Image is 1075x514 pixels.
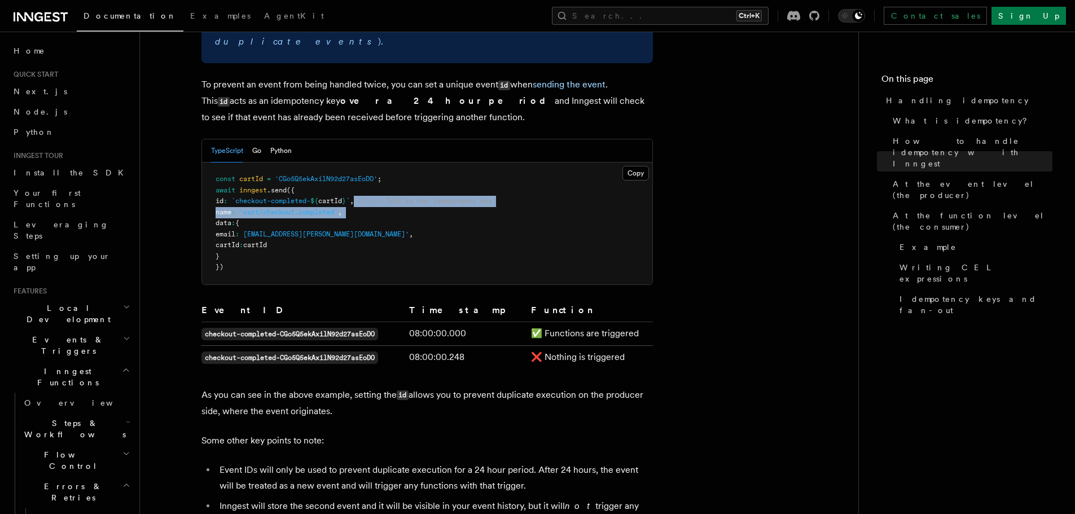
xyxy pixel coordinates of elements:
[9,41,133,61] a: Home
[9,81,133,102] a: Next.js
[397,390,409,400] code: id
[893,178,1052,201] span: At the event level (the producer)
[218,97,230,107] code: id
[838,9,865,23] button: Toggle dark mode
[900,293,1052,316] span: Idempotency keys and fan-out
[264,11,324,20] span: AgentKit
[20,481,122,503] span: Errors & Retries
[190,11,251,20] span: Examples
[893,135,1052,169] span: How to handle idempotency with Inngest
[9,302,123,325] span: Local Development
[211,139,243,162] button: TypeScript
[216,197,223,205] span: id
[358,197,492,205] span: // <-- This is the idempotency key
[9,183,133,214] a: Your first Functions
[239,241,243,249] span: :
[20,449,122,472] span: Flow Control
[243,230,409,238] span: [EMAIL_ADDRESS][PERSON_NAME][DOMAIN_NAME]'
[9,246,133,278] a: Setting up your app
[552,7,769,25] button: Search...Ctrl+K
[378,175,381,183] span: ;
[9,102,133,122] a: Node.js
[405,345,527,369] td: 08:00:00.248
[9,361,133,393] button: Inngest Functions
[886,95,1029,106] span: Handling idempotency
[183,3,257,30] a: Examples
[9,70,58,79] span: Quick start
[14,107,67,116] span: Node.js
[893,210,1052,232] span: At the function level (the consumer)
[14,45,45,56] span: Home
[9,334,123,357] span: Events & Triggers
[77,3,183,32] a: Documentation
[275,175,378,183] span: 'CGo5Q5ekAxilN92d27asEoDO'
[340,95,555,106] strong: over a 24 hour period
[216,241,239,249] span: cartId
[350,197,354,205] span: ,
[252,139,261,162] button: Go
[216,230,235,238] span: email
[201,352,378,364] code: checkout-completed-CGo5Q5ekAxilN92d27asEoDO
[409,230,413,238] span: ,
[405,303,527,322] th: Timestamp
[884,7,987,25] a: Contact sales
[20,445,133,476] button: Flow Control
[270,139,292,162] button: Python
[216,252,220,260] span: }
[20,418,126,440] span: Steps & Workflows
[9,330,133,361] button: Events & Triggers
[9,214,133,246] a: Leveraging Steps
[216,208,231,216] span: name
[239,186,267,194] span: inngest
[216,462,653,494] li: Event IDs will only be used to prevent duplicate execution for a 24 hour period. After 24 hours, ...
[736,10,762,21] kbd: Ctrl+K
[231,219,235,227] span: :
[231,208,235,216] span: :
[24,398,141,407] span: Overview
[991,7,1066,25] a: Sign Up
[565,500,595,511] em: not
[239,175,263,183] span: cartId
[201,77,653,125] p: To prevent an event from being handled twice, you can set a unique event when . This acts as an i...
[20,476,133,508] button: Errors & Retries
[201,328,378,340] code: checkout-completed-CGo5Q5ekAxilN92d27asEoDO
[9,162,133,183] a: Install the SDK
[223,197,227,205] span: :
[287,186,295,194] span: ({
[235,230,239,238] span: :
[622,166,649,181] button: Copy
[216,219,231,227] span: data
[267,186,287,194] span: .send
[235,219,239,227] span: {
[526,322,652,345] td: ✅ Functions are triggered
[526,303,652,322] th: Function
[338,208,342,216] span: ,
[9,151,63,160] span: Inngest tour
[895,289,1052,320] a: Idempotency keys and fan-out
[342,197,346,205] span: }
[201,387,653,419] p: As you can see in the above example, setting the allows you to prevent duplicate execution on the...
[888,131,1052,174] a: How to handle idempotency with Inngest
[14,87,67,96] span: Next.js
[893,115,1035,126] span: What is idempotency?
[318,197,342,205] span: cartId
[14,128,55,137] span: Python
[533,79,605,90] a: sending the event
[888,174,1052,205] a: At the event level (the producer)
[346,197,350,205] span: `
[881,72,1052,90] h4: On this page
[201,303,405,322] th: Event ID
[310,197,318,205] span: ${
[9,366,122,388] span: Inngest Functions
[14,168,130,177] span: Install the SDK
[14,252,111,272] span: Setting up your app
[900,241,956,253] span: Example
[243,241,267,249] span: cartId
[526,345,652,369] td: ❌ Nothing is triggered
[498,81,510,90] code: id
[9,122,133,142] a: Python
[405,322,527,345] td: 08:00:00.000
[257,3,331,30] a: AgentKit
[900,262,1052,284] span: Writing CEL expressions
[888,111,1052,131] a: What is idempotency?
